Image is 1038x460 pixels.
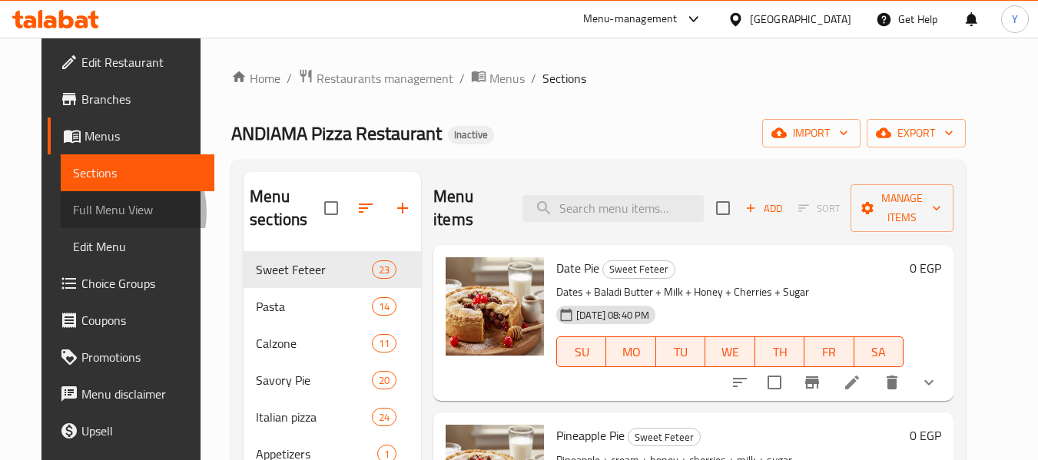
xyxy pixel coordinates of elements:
[372,371,396,389] div: items
[231,116,442,151] span: ANDIAMA Pizza Restaurant
[879,124,953,143] span: export
[851,184,953,232] button: Manage items
[531,69,536,88] li: /
[48,265,215,302] a: Choice Groups
[762,119,861,147] button: import
[750,11,851,28] div: [GEOGRAPHIC_DATA]
[1012,11,1018,28] span: Y
[459,69,465,88] li: /
[244,288,421,325] div: Pasta14
[774,124,848,143] span: import
[81,348,203,366] span: Promotions
[256,260,372,279] span: Sweet Feteer
[556,256,599,280] span: Date Pie
[81,274,203,293] span: Choice Groups
[256,371,372,389] span: Savory Pie
[315,192,347,224] span: Select all sections
[739,197,788,220] span: Add item
[373,336,396,351] span: 11
[612,341,649,363] span: MO
[73,164,203,182] span: Sections
[81,90,203,108] span: Branches
[910,425,941,446] h6: 0 EGP
[761,341,798,363] span: TH
[48,339,215,376] a: Promotions
[843,373,861,392] a: Edit menu item
[662,341,699,363] span: TU
[73,237,203,256] span: Edit Menu
[61,154,215,191] a: Sections
[256,297,372,316] span: Pasta
[48,376,215,412] a: Menu disclaimer
[705,336,754,367] button: WE
[244,325,421,362] div: Calzone11
[743,200,784,217] span: Add
[910,364,947,401] button: show more
[244,362,421,399] div: Savory Pie20
[863,189,941,227] span: Manage items
[602,260,675,279] div: Sweet Feteer
[372,297,396,316] div: items
[244,251,421,288] div: Sweet Feteer23
[250,185,324,231] h2: Menu sections
[628,429,700,446] span: Sweet Feteer
[256,408,372,426] span: Italian pizza
[628,428,701,446] div: Sweet Feteer
[231,69,280,88] a: Home
[384,190,421,227] button: Add section
[910,257,941,279] h6: 0 EGP
[854,336,904,367] button: SA
[556,336,606,367] button: SU
[861,341,897,363] span: SA
[317,69,453,88] span: Restaurants management
[48,412,215,449] a: Upsell
[721,364,758,401] button: sort-choices
[758,366,791,399] span: Select to update
[372,334,396,352] div: items
[373,263,396,277] span: 23
[61,191,215,228] a: Full Menu View
[48,302,215,339] a: Coupons
[739,197,788,220] button: Add
[81,385,203,403] span: Menu disclaimer
[81,53,203,71] span: Edit Restaurant
[81,422,203,440] span: Upsell
[556,424,625,447] span: Pineapple Pie
[755,336,804,367] button: TH
[471,68,525,88] a: Menus
[81,311,203,329] span: Coupons
[347,190,384,227] span: Sort sections
[448,126,494,144] div: Inactive
[446,257,544,356] img: Date Pie
[373,299,396,314] span: 14
[244,399,421,435] div: Italian pizza24
[603,260,675,278] span: Sweet Feteer
[73,200,203,219] span: Full Menu View
[372,408,396,426] div: items
[804,336,854,367] button: FR
[231,68,966,88] nav: breadcrumb
[563,341,600,363] span: SU
[920,373,938,392] svg: Show Choices
[373,373,396,388] span: 20
[556,283,904,302] p: Dates + Baladi Butter + Milk + Honey + Cherries + Sugar
[372,260,396,279] div: items
[48,81,215,117] a: Branches
[656,336,705,367] button: TU
[794,364,831,401] button: Branch-specific-item
[542,69,586,88] span: Sections
[570,308,655,323] span: [DATE] 08:40 PM
[61,228,215,265] a: Edit Menu
[606,336,655,367] button: MO
[867,119,966,147] button: export
[711,341,748,363] span: WE
[298,68,453,88] a: Restaurants management
[522,195,704,222] input: search
[256,334,372,352] span: Calzone
[583,10,678,28] div: Menu-management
